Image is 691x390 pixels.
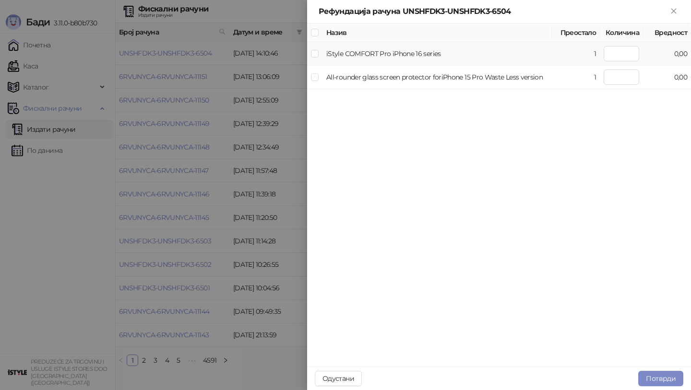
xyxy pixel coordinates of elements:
[643,42,691,66] td: 0,00
[322,66,552,89] td: All-rounder glass screen protector foriPhone 15 Pro Waste Less version
[552,42,600,66] td: 1
[319,6,668,17] div: Рефундација рачуна UNSHFDK3-UNSHFDK3-6504
[668,6,679,17] button: Close
[322,42,552,66] td: iStyle COMFORT Pro iPhone 16 series
[600,23,643,42] th: Количина
[552,66,600,89] td: 1
[315,371,362,386] button: Одустани
[552,23,600,42] th: Преостало
[322,23,552,42] th: Назив
[638,371,683,386] button: Потврди
[643,23,691,42] th: Вредност
[643,66,691,89] td: 0,00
